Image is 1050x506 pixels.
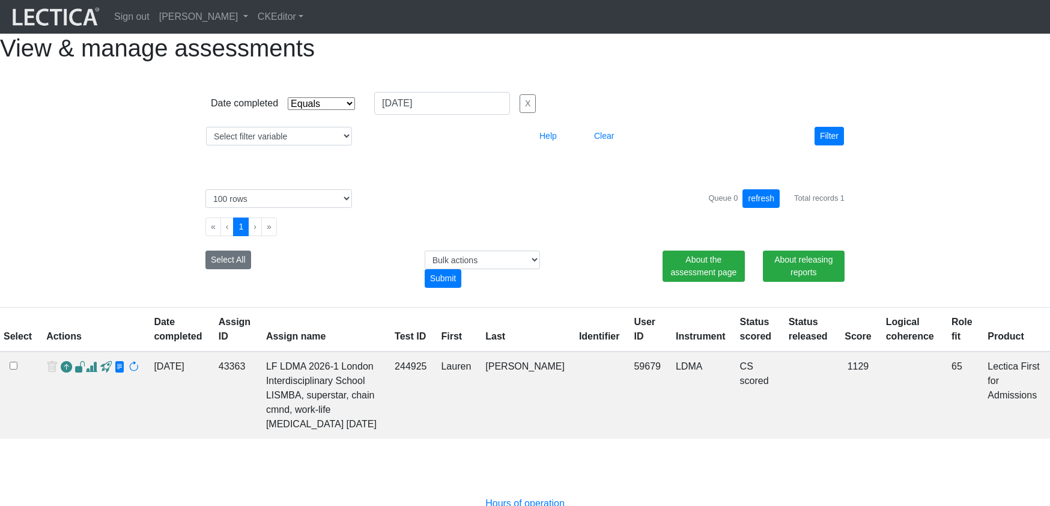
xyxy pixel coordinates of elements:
[253,5,308,29] a: CKEditor
[848,361,869,371] span: 1129
[534,130,562,141] a: Help
[211,308,259,352] th: Assign ID
[789,317,828,341] a: Status released
[10,5,100,28] img: lecticalive
[46,359,58,377] span: delete
[589,127,619,145] button: Clear
[579,331,620,341] a: Identifier
[39,308,147,352] th: Actions
[211,96,278,111] div: Date completed
[154,5,253,29] a: [PERSON_NAME]
[109,5,154,29] a: Sign out
[634,317,655,341] a: User ID
[74,361,86,374] span: view
[534,127,562,145] button: Help
[425,269,462,288] div: Submit
[259,352,387,439] td: LF LDMA 2026-1 London Interdisciplinary School LISMBA, superstar, chain cmnd, work-life [MEDICAL_...
[387,308,434,352] th: Test ID
[211,352,259,439] td: 43363
[434,352,478,439] td: Lauren
[128,361,139,374] span: rescore
[740,361,769,386] a: Completed = assessment has been completed; CS scored = assessment has been CLAS scored; LS scored...
[387,352,434,439] td: 244925
[708,189,845,208] div: Queue 0 Total records 1
[441,331,462,341] a: First
[478,352,572,439] td: [PERSON_NAME]
[742,189,780,208] button: refresh
[627,352,668,439] td: 59679
[886,317,934,341] a: Logical coherence
[951,361,962,371] span: 65
[147,352,211,439] td: [DATE]
[980,352,1050,439] td: Lectica First for Admissions
[663,251,744,282] a: About the assessment page
[86,361,97,374] span: Analyst score
[815,127,844,145] button: Filter
[951,317,973,341] a: Role fit
[154,317,202,341] a: Date completed
[205,251,251,269] button: Select All
[845,331,871,341] a: Score
[740,317,771,341] a: Status scored
[676,331,726,341] a: Instrument
[763,251,845,282] a: About releasing reports
[100,361,112,374] span: view
[259,308,387,352] th: Assign name
[233,218,249,236] button: Go to page 1
[61,359,72,377] a: Reopen
[520,94,536,113] button: X
[988,331,1024,341] a: Product
[669,352,733,439] td: LDMA
[114,361,126,374] span: view
[205,218,845,236] ul: Pagination
[485,331,505,341] a: Last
